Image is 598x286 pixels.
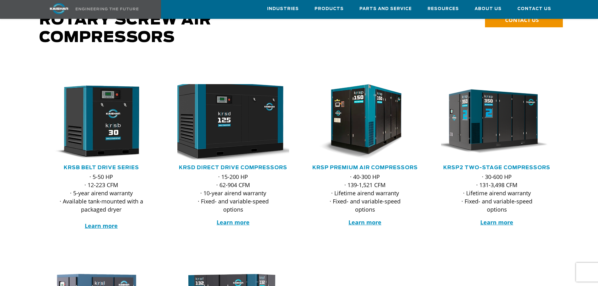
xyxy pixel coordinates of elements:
[312,165,418,170] a: KRSP Premium Air Compressors
[177,84,289,159] div: krsd125
[454,173,540,213] p: · 30-600 HP · 131-3,498 CFM · Lifetime airend warranty · Fixed- and variable-speed options
[505,16,539,24] span: CONTACT US
[217,219,250,226] a: Learn more
[517,5,551,13] span: Contact Us
[179,165,287,170] a: KRSD Direct Drive Compressors
[359,0,412,17] a: Parts and Service
[309,84,421,159] div: krsp150
[428,5,459,13] span: Resources
[359,5,412,13] span: Parts and Service
[58,173,145,230] p: · 5-50 HP · 12-223 CFM · 5-year airend warranty · Available tank-mounted with a packaged dryer
[480,219,513,226] a: Learn more
[64,165,139,170] a: KRSB Belt Drive Series
[475,5,502,13] span: About Us
[85,222,118,229] a: Learn more
[167,80,290,163] img: krsd125
[428,0,459,17] a: Resources
[322,173,408,213] p: · 40-300 HP · 139-1,521 CFM · Lifetime airend warranty · Fixed- and variable-speed options
[190,173,277,213] p: · 15-200 HP · 62-904 CFM · 10-year airend warranty · Fixed- and variable-speed options
[35,3,83,14] img: kaishan logo
[267,0,299,17] a: Industries
[348,219,381,226] a: Learn more
[41,84,153,159] img: krsb30
[76,8,138,10] img: Engineering the future
[475,0,502,17] a: About Us
[441,84,553,159] div: krsp350
[443,165,550,170] a: KRSP2 Two-Stage Compressors
[304,84,416,159] img: krsp150
[267,5,299,13] span: Industries
[436,84,548,159] img: krsp350
[485,13,563,27] a: CONTACT US
[315,0,344,17] a: Products
[46,84,157,159] div: krsb30
[315,5,344,13] span: Products
[517,0,551,17] a: Contact Us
